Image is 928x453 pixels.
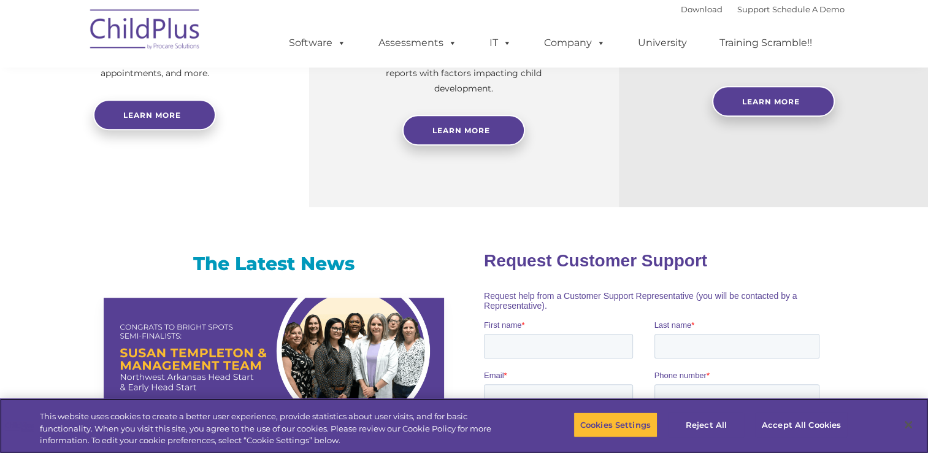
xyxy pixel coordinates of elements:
[755,412,848,438] button: Accept All Cookies
[681,4,723,14] a: Download
[93,99,216,130] a: Learn more
[366,31,469,55] a: Assessments
[573,412,658,438] button: Cookies Settings
[402,115,525,145] a: Learn More
[432,126,490,135] span: Learn More
[104,252,444,276] h3: The Latest News
[737,4,770,14] a: Support
[171,131,223,141] span: Phone number
[895,411,922,438] button: Close
[84,1,207,62] img: ChildPlus by Procare Solutions
[626,31,699,55] a: University
[668,412,745,438] button: Reject All
[681,4,845,14] font: |
[123,110,181,120] span: Learn more
[40,411,510,447] div: This website uses cookies to create a better user experience, provide statistics about user visit...
[532,31,618,55] a: Company
[171,81,208,90] span: Last name
[477,31,524,55] a: IT
[772,4,845,14] a: Schedule A Demo
[707,31,824,55] a: Training Scramble!!
[742,97,800,106] span: Learn More
[712,86,835,117] a: Learn More
[277,31,358,55] a: Software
